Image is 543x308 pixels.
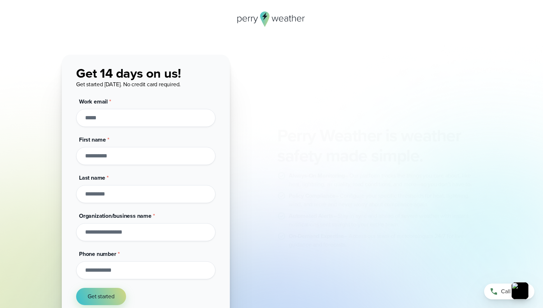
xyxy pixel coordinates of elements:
a: Call sales [484,284,534,299]
span: First name [79,135,106,144]
span: Get started [DATE]. No credit card required. [76,80,181,88]
span: Last name [79,174,105,182]
button: Get started [76,288,126,305]
span: Organization/business name [79,212,152,220]
span: Call sales [501,287,525,296]
span: Work email [79,97,108,106]
span: Get 14 days on us! [76,64,181,83]
span: Phone number [79,250,116,258]
span: Get started [88,292,115,301]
